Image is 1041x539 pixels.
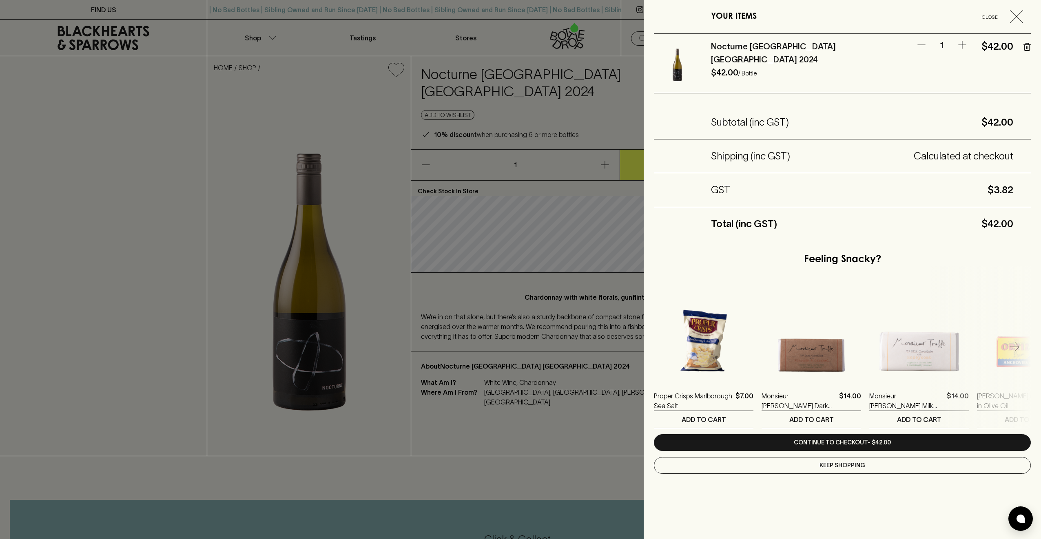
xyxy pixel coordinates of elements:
[730,183,1013,197] h5: $3.82
[804,253,881,266] h5: Feeling Snacky?
[869,284,969,383] img: Monsieur Truffe Milk Chocolate With Honeycomb Bar
[869,391,944,411] a: Monsieur [PERSON_NAME] Milk Chocolate With Honeycomb Bar
[735,391,753,411] p: $7.00
[981,40,1013,53] h5: $42.00
[973,13,1007,21] span: Close
[711,150,790,163] h5: Shipping (inc GST)
[897,415,941,424] p: ADD TO CART
[930,40,954,51] p: 1
[654,434,1031,451] a: Continue to checkout- $42.00
[711,68,738,77] h6: $42.00
[762,391,836,411] a: Monsieur [PERSON_NAME] Dark Chocolate with Almonds & Caramel
[973,10,1030,23] button: Close
[654,40,701,87] img: Nocturne Treeton Sub Region Chardonnay 2024
[869,411,969,428] button: ADD TO CART
[654,457,1031,474] button: Keep Shopping
[947,391,969,411] p: $14.00
[790,150,1013,163] h5: Calculated at checkout
[654,411,753,428] button: ADD TO CART
[711,217,777,230] h5: Total (inc GST)
[762,411,861,428] button: ADD TO CART
[711,10,757,23] h6: YOUR ITEMS
[682,415,726,424] p: ADD TO CART
[789,415,834,424] p: ADD TO CART
[654,284,753,383] img: Proper Crisps Marlborough Sea Salt
[738,70,757,77] p: / Bottle
[839,391,861,411] p: $14.00
[711,116,789,129] h5: Subtotal (inc GST)
[789,116,1013,129] h5: $42.00
[654,391,732,411] a: Proper Crisps Marlborough Sea Salt
[762,284,861,383] img: Monsieur Truffe Dark Chocolate with Almonds & Caramel
[711,183,730,197] h5: GST
[777,217,1013,230] h5: $42.00
[1017,515,1025,523] img: bubble-icon
[711,42,836,64] a: Nocturne [GEOGRAPHIC_DATA] [GEOGRAPHIC_DATA] 2024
